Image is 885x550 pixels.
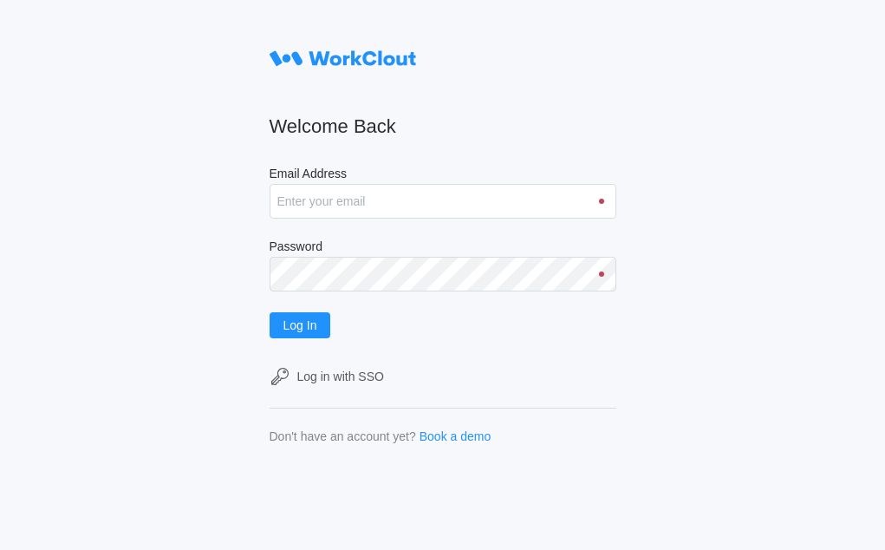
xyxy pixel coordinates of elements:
[283,319,317,331] span: Log In
[270,366,616,387] a: Log in with SSO
[270,115,616,139] h2: Welcome Back
[270,239,616,257] label: Password
[297,370,384,383] div: Log in with SSO
[270,167,616,184] label: Email Address
[270,429,416,443] div: Don't have an account yet?
[420,429,491,443] a: Book a demo
[270,312,331,338] button: Log In
[270,184,616,219] input: Enter your email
